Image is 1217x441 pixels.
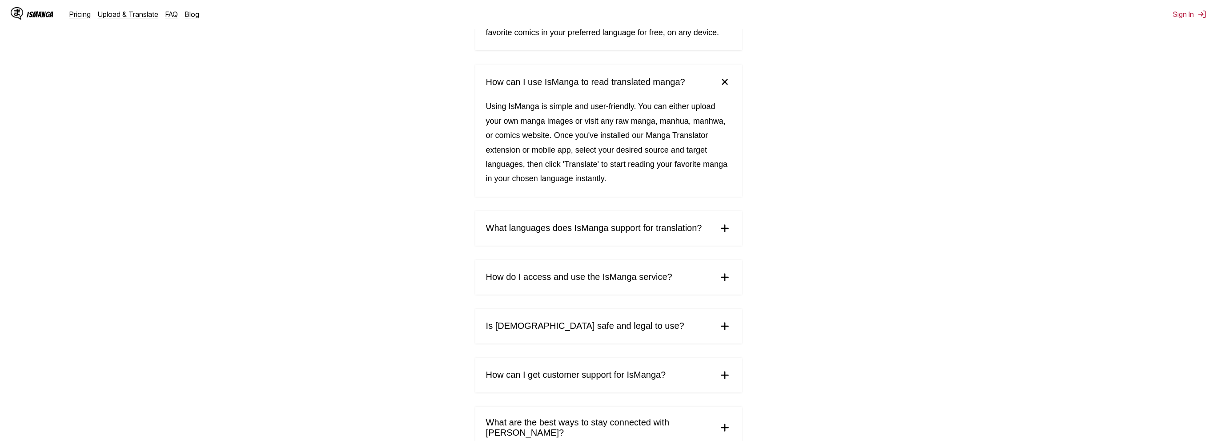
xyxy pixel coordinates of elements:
a: Blog [185,10,199,19]
a: Pricing [69,10,91,19]
span: How can I use IsManga to read translated manga? [486,77,685,87]
span: What languages does IsManga support for translation? [486,223,702,233]
img: plus [718,271,731,284]
img: plus [718,421,731,434]
img: Sign out [1197,10,1206,19]
summary: How can I use IsManga to read translated manga? [475,65,742,99]
span: Is [DEMOGRAPHIC_DATA] safe and legal to use? [486,321,684,331]
div: IsManga [27,10,53,19]
span: How can I get customer support for IsManga? [486,370,666,380]
img: plus [718,320,731,333]
span: What are the best ways to stay connected with [PERSON_NAME]? [486,417,711,438]
span: How do I access and use the IsManga service? [486,272,672,282]
a: FAQ [165,10,178,19]
button: Sign In [1173,10,1206,19]
img: IsManga Logo [11,7,23,20]
img: plus [718,222,731,235]
img: plus [715,73,734,91]
summary: How do I access and use the IsManga service? [475,260,742,295]
img: plus [718,368,731,382]
summary: What languages does IsManga support for translation? [475,211,742,246]
a: Upload & Translate [98,10,158,19]
a: IsManga LogoIsManga [11,7,69,21]
summary: How can I get customer support for IsManga? [475,358,742,392]
summary: Is [DEMOGRAPHIC_DATA] safe and legal to use? [475,309,742,344]
div: Using IsManga is simple and user-friendly. You can either upload your own manga images or visit a... [475,99,742,196]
